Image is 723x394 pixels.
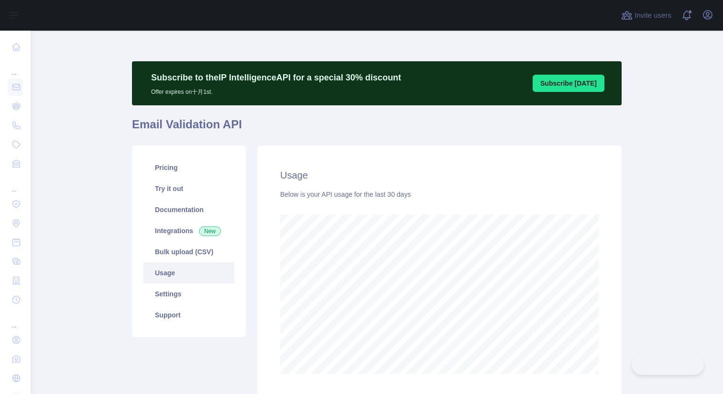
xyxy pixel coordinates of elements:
button: Invite users [619,8,673,23]
a: Support [143,304,234,326]
a: Integrations New [143,220,234,241]
a: Settings [143,283,234,304]
h2: Usage [280,169,599,182]
p: Offer expires on 十月 1st. [151,84,401,96]
h1: Email Validation API [132,117,622,140]
a: Pricing [143,157,234,178]
div: ... [8,57,23,77]
button: Subscribe [DATE] [533,75,604,92]
div: ... [8,174,23,193]
iframe: Toggle Customer Support [632,355,704,375]
div: ... [8,310,23,329]
a: Documentation [143,199,234,220]
a: Usage [143,262,234,283]
div: Below is your API usage for the last 30 days [280,190,599,199]
a: Try it out [143,178,234,199]
a: Bulk upload (CSV) [143,241,234,262]
p: Subscribe to the IP Intelligence API for a special 30 % discount [151,71,401,84]
span: New [199,226,221,236]
span: Invite users [635,10,671,21]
